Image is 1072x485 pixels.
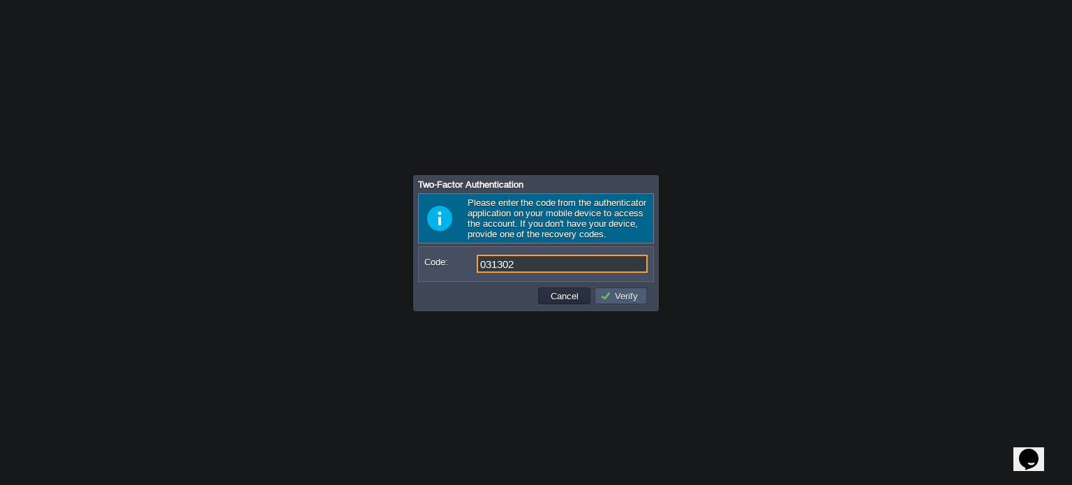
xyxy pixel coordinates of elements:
[1013,429,1058,471] iframe: chat widget
[418,193,654,244] div: Please enter the code from the authenticator application on your mobile device to access the acco...
[418,179,523,190] span: Two-Factor Authentication
[424,255,475,269] label: Code:
[546,290,583,302] button: Cancel
[600,290,642,302] button: Verify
